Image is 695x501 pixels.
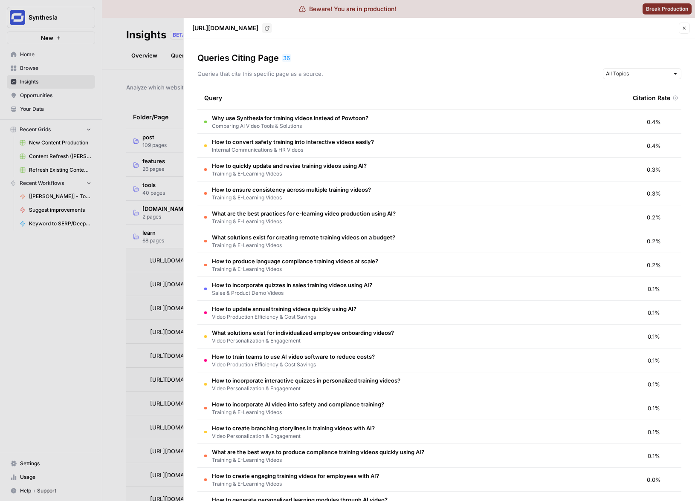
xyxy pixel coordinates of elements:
span: What are the best ways to produce compliance training videos quickly using AI? [212,448,424,456]
span: 0.2% [647,237,661,245]
span: 0.1% [648,308,660,317]
span: 0.1% [648,404,660,412]
span: How to convert safety training into interactive videos easily? [212,138,374,146]
div: 36 [282,54,291,62]
span: 0.2% [647,261,661,269]
span: Video Personalization & Engagement [212,337,394,345]
input: All Topics [606,69,669,78]
span: 0.1% [648,452,660,460]
span: What solutions exist for creating remote training videos on a budget? [212,233,395,242]
p: [URL][DOMAIN_NAME] [192,24,258,32]
span: Training & E-Learning Videos [212,480,379,488]
span: Training & E-Learning Videos [212,218,396,225]
span: How to produce language compliance training videos at scale? [212,257,378,265]
span: 0.2% [647,213,661,222]
span: 0.1% [648,332,660,341]
span: Training & E-Learning Videos [212,194,371,202]
span: 0.3% [647,189,661,198]
h3: Queries Citing Page [197,52,279,64]
span: 0.1% [648,356,660,365]
span: What solutions exist for individualized employee onboarding videos? [212,328,394,337]
span: Training & E-Learning Videos [212,242,395,249]
span: How to create engaging training videos for employees with AI? [212,472,379,480]
span: 0.3% [647,165,661,174]
span: Sales & Product Demo Videos [212,289,372,297]
div: Query [204,86,619,109]
span: 0.4% [647,141,661,150]
a: Go to page https://www.synthesia.io/learn/training-videos [262,23,272,33]
span: How to train teams to use AI video software to reduce costs? [212,352,375,361]
span: 0.1% [648,428,660,436]
span: Video Production Efficiency & Cost Savings [212,361,375,369]
span: Training & E-Learning Videos [212,456,424,464]
span: Why use Synthesia for training videos instead of Powtoon? [212,114,368,122]
span: How to incorporate quizzes in sales training videos using AI? [212,281,372,289]
span: Training & E-Learning Videos [212,409,384,416]
span: 0.0% [647,475,661,484]
span: 0.1% [648,380,660,389]
span: How to ensure consistency across multiple training videos? [212,185,371,194]
span: How to create branching storylines in training videos with AI? [212,424,375,432]
span: Video Personalization & Engagement [212,385,400,392]
span: How to quickly update and revise training videos using AI? [212,161,367,170]
span: How to update annual training videos quickly using AI? [212,305,356,313]
span: Comparing AI Video Tools & Solutions [212,122,368,130]
p: Queries that cite this specific page as a source. [197,69,323,78]
span: Video Personalization & Engagement [212,432,375,440]
span: 0.1% [648,285,660,293]
span: Training & E-Learning Videos [212,170,367,178]
span: Citation Rate [633,94,670,102]
span: What are the best practices for e-learning video production using AI? [212,209,396,218]
span: How to incorporate AI video into safety and compliance training? [212,400,384,409]
span: Video Production Efficiency & Cost Savings [212,313,356,321]
span: 0.4% [647,118,661,126]
span: Internal Communications & HR Videos [212,146,374,154]
span: Training & E-Learning Videos [212,265,378,273]
span: How to incorporate interactive quizzes in personalized training videos? [212,376,400,385]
